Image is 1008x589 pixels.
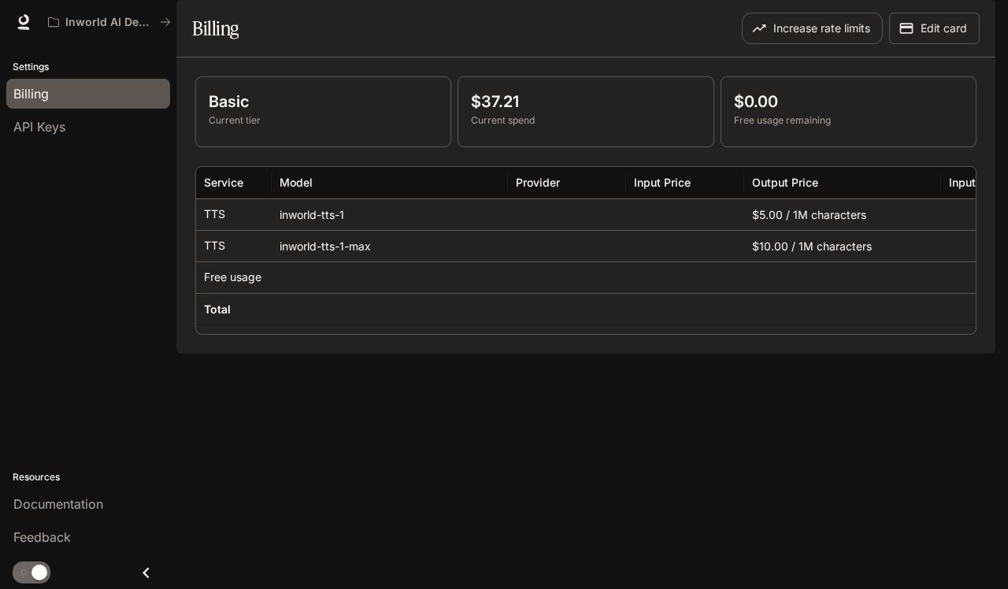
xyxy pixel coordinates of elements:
p: $0.00 [734,90,963,113]
div: Service [204,176,243,189]
h1: Billing [192,13,239,44]
button: Edit card [889,13,980,44]
p: Free usage [204,269,261,285]
div: Input Price [634,176,691,189]
div: $5.00 / 1M characters [744,198,941,230]
button: All workspaces [41,6,178,38]
button: Increase rate limits [742,13,883,44]
div: inworld-tts-1-max [272,230,508,261]
div: Model [280,176,313,189]
div: Input [949,176,976,189]
p: TTS [204,206,225,222]
p: Basic [209,90,438,113]
p: Free usage remaining [734,113,963,128]
p: Inworld AI Demos [65,16,154,29]
div: inworld-tts-1 [272,198,508,230]
div: $10.00 / 1M characters [744,230,941,261]
p: TTS [204,238,225,254]
div: Provider [516,176,560,189]
h6: Total [204,302,231,317]
div: Output Price [752,176,818,189]
p: Current tier [209,113,438,128]
p: $37.21 [471,90,700,113]
p: Current spend [471,113,700,128]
